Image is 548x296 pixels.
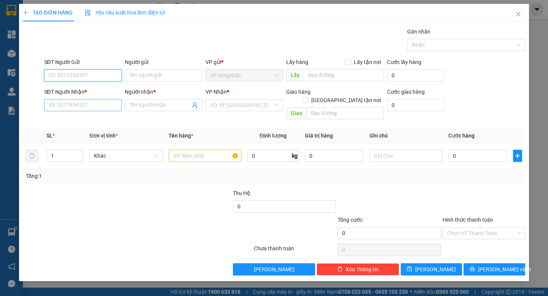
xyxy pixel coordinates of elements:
input: Dọc đường [304,69,384,81]
input: Cước giao hàng [387,99,444,111]
input: 0 [305,150,363,162]
span: Tổng cước [338,217,363,223]
span: Thu Hộ [233,190,250,196]
button: [PERSON_NAME] [233,263,315,275]
span: close [515,11,521,17]
button: Close [508,4,529,25]
span: SL [46,133,53,139]
span: Giá trị hàng [305,133,333,139]
input: Ghi Chú [370,150,442,162]
span: Lấy tận nơi [351,58,384,66]
div: Tổng: 1 [26,172,212,180]
input: Cước lấy hàng [387,69,444,82]
span: Giao [286,107,306,119]
button: deleteXóa Thông tin [317,263,399,275]
span: Xóa Thông tin [346,265,379,274]
div: Chưa thanh toán [253,244,337,258]
span: plus [513,153,522,159]
button: plus [513,150,522,162]
label: Gán nhãn [407,29,430,35]
label: Hình thức thanh toán [443,217,493,223]
div: VP gửi [205,58,283,66]
div: SĐT Người Nhận [44,88,122,96]
span: plus [23,10,28,15]
button: save[PERSON_NAME] [401,263,462,275]
span: Tên hàng [169,133,193,139]
span: kg [291,150,299,162]
span: [PERSON_NAME] [254,265,295,274]
button: printer[PERSON_NAME] và In [464,263,525,275]
div: SĐT Người Gửi [44,58,122,66]
span: Yêu cầu xuất hóa đơn điện tử [85,10,165,16]
span: TẠO ĐƠN HÀNG [23,10,72,16]
span: [PERSON_NAME] [415,265,456,274]
label: Cước lấy hàng [387,59,421,65]
span: Khác [94,150,158,162]
span: Định lượng [260,133,287,139]
span: Lấy hàng [286,59,308,65]
span: delete [337,266,342,272]
div: Người nhận [125,88,202,96]
span: Cước hàng [448,133,475,139]
span: [GEOGRAPHIC_DATA] tận nơi [308,96,384,104]
div: Người gửi [125,58,202,66]
button: delete [26,150,38,162]
span: VP Nhận [205,89,227,95]
span: Đơn vị tính [89,133,118,139]
span: Lấy [286,69,304,81]
img: icon [85,10,91,16]
label: Cước giao hàng [387,89,425,95]
input: Dọc đường [306,107,384,119]
span: user-add [192,102,198,108]
span: Giao hàng [286,89,311,95]
th: Ghi chú [366,128,445,143]
span: VP Sông Đốc [210,70,279,81]
span: save [407,266,412,272]
span: printer [470,266,475,272]
span: [PERSON_NAME] và In [478,265,531,274]
input: VD: Bàn, Ghế [169,150,241,162]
